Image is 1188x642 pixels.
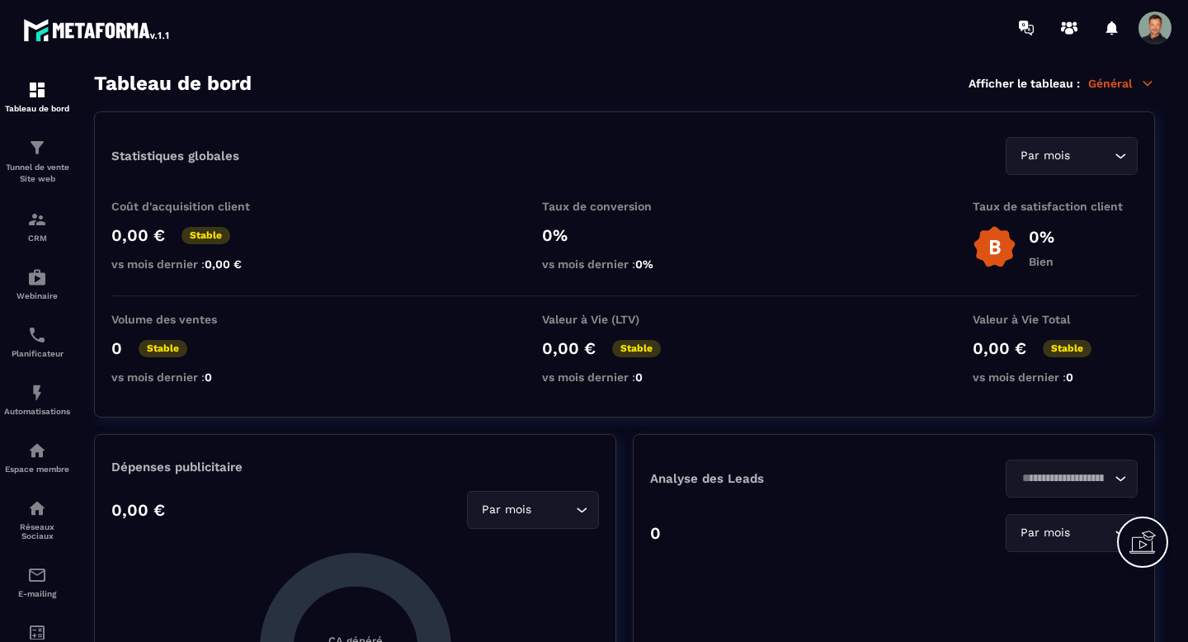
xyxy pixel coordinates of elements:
[1043,340,1091,357] p: Stable
[542,371,707,384] p: vs mois dernier :
[4,68,70,125] a: formationformationTableau de bord
[111,460,599,474] p: Dépenses publicitaire
[612,340,661,357] p: Stable
[1006,514,1138,552] div: Search for option
[973,200,1138,213] p: Taux de satisfaction client
[111,225,165,245] p: 0,00 €
[111,149,239,163] p: Statistiques globales
[1073,524,1110,542] input: Search for option
[4,104,70,113] p: Tableau de bord
[27,138,47,158] img: formation
[4,255,70,313] a: automationsautomationsWebinaire
[4,428,70,486] a: automationsautomationsEspace membre
[4,486,70,553] a: social-networksocial-networkRéseaux Sociaux
[969,77,1080,90] p: Afficher le tableau :
[94,72,252,95] h3: Tableau de bord
[973,371,1138,384] p: vs mois dernier :
[23,15,172,45] img: logo
[1073,147,1110,165] input: Search for option
[1016,147,1073,165] span: Par mois
[542,257,707,271] p: vs mois dernier :
[4,349,70,358] p: Planificateur
[111,371,276,384] p: vs mois dernier :
[4,553,70,611] a: emailemailE-mailing
[27,80,47,100] img: formation
[111,313,276,326] p: Volume des ventes
[1016,524,1073,542] span: Par mois
[27,383,47,403] img: automations
[181,227,230,244] p: Stable
[4,371,70,428] a: automationsautomationsAutomatisations
[205,371,212,384] span: 0
[4,313,70,371] a: schedulerschedulerPlanificateur
[650,471,894,486] p: Analyse des Leads
[111,338,122,358] p: 0
[542,200,707,213] p: Taux de conversion
[973,313,1138,326] p: Valeur à Vie Total
[111,500,165,520] p: 0,00 €
[535,501,572,519] input: Search for option
[27,267,47,287] img: automations
[542,313,707,326] p: Valeur à Vie (LTV)
[205,257,242,271] span: 0,00 €
[27,210,47,229] img: formation
[111,257,276,271] p: vs mois dernier :
[4,522,70,541] p: Réseaux Sociaux
[1006,137,1138,175] div: Search for option
[4,234,70,243] p: CRM
[542,338,596,358] p: 0,00 €
[27,498,47,518] img: social-network
[650,523,661,543] p: 0
[27,565,47,585] img: email
[467,491,599,529] div: Search for option
[4,162,70,185] p: Tunnel de vente Site web
[111,200,276,213] p: Coût d'acquisition client
[139,340,187,357] p: Stable
[973,225,1016,269] img: b-badge-o.b3b20ee6.svg
[1029,227,1054,247] p: 0%
[635,371,643,384] span: 0
[1016,470,1110,488] input: Search for option
[4,291,70,300] p: Webinaire
[478,501,535,519] span: Par mois
[4,197,70,255] a: formationformationCRM
[1006,460,1138,498] div: Search for option
[542,225,707,245] p: 0%
[27,441,47,460] img: automations
[27,325,47,345] img: scheduler
[1029,255,1054,268] p: Bien
[4,407,70,416] p: Automatisations
[4,125,70,197] a: formationformationTunnel de vente Site web
[4,589,70,598] p: E-mailing
[1066,371,1073,384] span: 0
[1088,76,1155,91] p: Général
[635,257,653,271] span: 0%
[973,338,1026,358] p: 0,00 €
[4,465,70,474] p: Espace membre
